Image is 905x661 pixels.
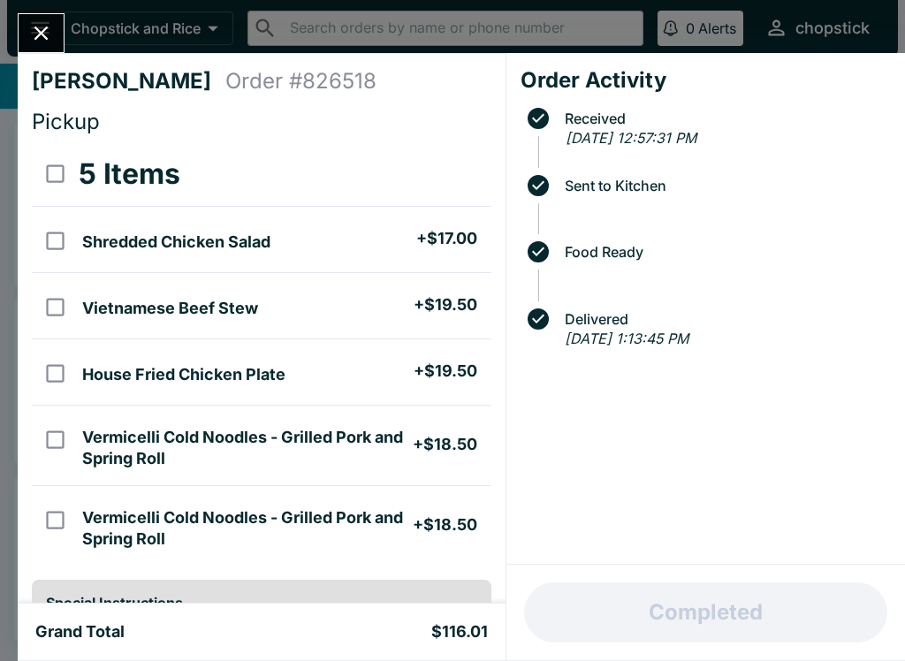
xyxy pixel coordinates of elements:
h5: + $17.00 [416,228,477,249]
span: Delivered [556,311,891,327]
span: Pickup [32,109,100,134]
h5: + $18.50 [413,434,477,455]
span: Food Ready [556,244,891,260]
h5: $116.01 [431,621,488,642]
h4: Order Activity [521,67,891,94]
h3: 5 Items [79,156,180,192]
table: orders table [32,142,491,566]
h5: + $19.50 [414,361,477,382]
button: Close [19,14,64,52]
h5: Vermicelli Cold Noodles - Grilled Pork and Spring Roll [82,507,412,550]
span: Sent to Kitchen [556,178,891,194]
h5: Shredded Chicken Salad [82,232,270,253]
h5: Grand Total [35,621,125,642]
em: [DATE] 1:13:45 PM [565,330,688,347]
h4: [PERSON_NAME] [32,68,225,95]
span: Received [556,110,891,126]
h5: Vietnamese Beef Stew [82,298,258,319]
h5: House Fried Chicken Plate [82,364,285,385]
h6: Special Instructions [46,594,477,612]
h5: + $19.50 [414,294,477,315]
h5: Vermicelli Cold Noodles - Grilled Pork and Spring Roll [82,427,412,469]
em: [DATE] 12:57:31 PM [566,129,696,147]
h4: Order # 826518 [225,68,376,95]
h5: + $18.50 [413,514,477,536]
